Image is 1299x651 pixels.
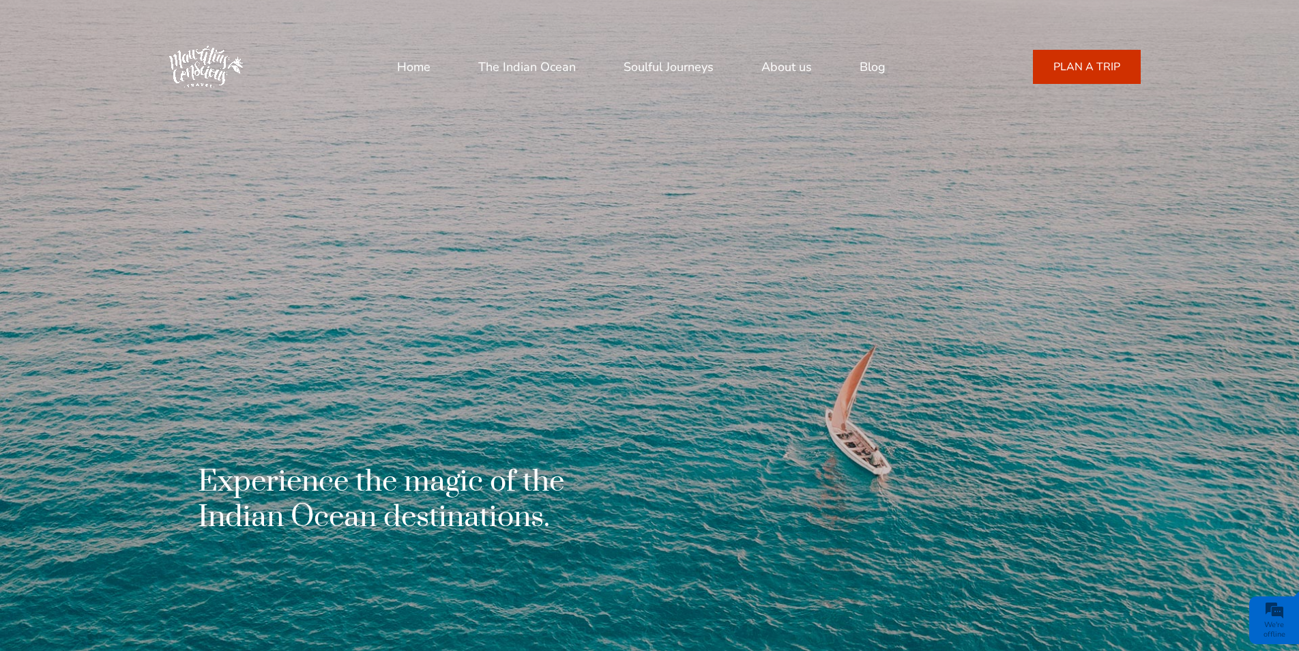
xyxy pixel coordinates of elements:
[478,50,576,83] a: The Indian Ocean
[198,464,611,535] h1: Experience the magic of the Indian Ocean destinations.
[397,50,430,83] a: Home
[1033,50,1141,84] a: PLAN A TRIP
[1253,620,1296,639] div: We're offline
[860,50,886,83] a: Blog
[624,50,714,83] a: Soulful Journeys
[761,50,812,83] a: About us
